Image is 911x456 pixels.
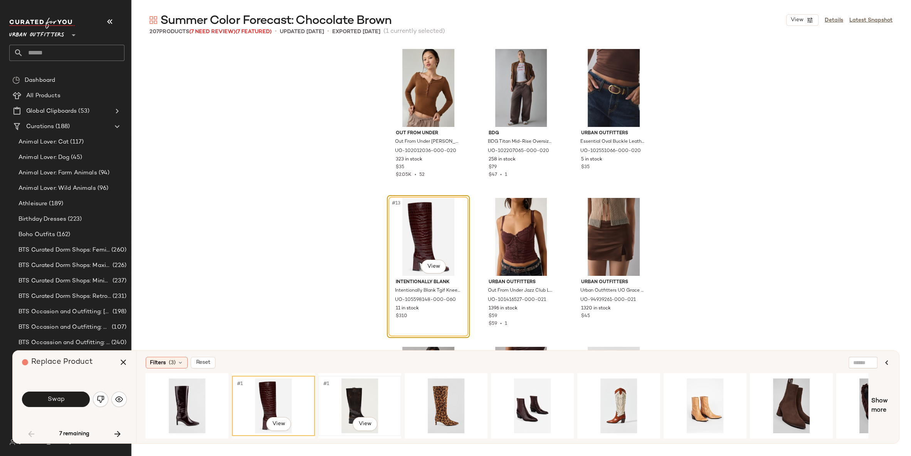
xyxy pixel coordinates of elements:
span: (107) [110,323,126,332]
button: Swap [22,392,90,407]
span: BTS Curated Dorm Shops: Minimalist [18,277,111,285]
img: 105598148_060_m [235,378,312,433]
span: View [427,263,440,270]
span: 1320 in stock [581,305,611,312]
span: Filters [150,359,166,367]
span: (1 currently selected) [383,27,445,36]
span: Global Clipboards [26,107,77,116]
img: svg%3e [12,76,20,84]
span: UO-105598148-000-060 [395,297,456,304]
span: Urban Outfitters UO Grace Satin Split Hem Mini Skort in Chocolate, Women's at Urban Outfitters [580,287,645,294]
img: cfy_white_logo.C9jOOHJF.svg [9,18,75,29]
span: UO-101416527-000-021 [488,297,546,304]
span: (198) [111,307,126,316]
span: $47 [489,172,497,177]
span: BTS Occasion and Outfitting: Homecoming Dresses [18,323,110,332]
span: #1 [323,380,331,388]
span: 207 [150,29,159,35]
span: (7 Featured) [235,29,272,35]
p: Exported [DATE] [332,28,380,36]
span: 323 in stock [396,156,422,163]
a: Latest Snapshot [849,16,893,24]
span: (117) [69,138,84,147]
img: 102551066_020_b [575,49,652,127]
span: (237) [111,277,126,285]
span: Curations [26,122,54,131]
button: View [266,417,291,431]
span: Urban Outfitters [581,130,646,137]
img: 101542983_220_b [575,347,652,425]
span: Animal Lover: Farm Animals [18,169,97,177]
span: BTS Occasion and Outfitting: [PERSON_NAME] to Party [18,307,111,316]
a: Details [825,16,843,24]
span: 5 in stock [581,156,602,163]
img: 101416527_021_b [482,198,560,276]
span: • [412,172,419,177]
img: 97007579_029_m [407,378,485,433]
span: Reset [196,360,210,366]
span: Intentionally Blank Tgif Knee High Boot in Maroon, Women's at Urban Outfitters [395,287,460,294]
span: Urban Outfitters [489,279,554,286]
img: 102012036_020_b [390,49,467,127]
span: 1 [505,172,507,177]
span: (3) [169,359,176,367]
span: Boho Outfits [18,230,55,239]
span: 258 in stock [489,156,516,163]
p: updated [DATE] [280,28,324,36]
span: View [790,17,803,23]
span: Out From Under [396,130,461,137]
span: 1 [505,321,507,326]
div: Products [150,28,272,36]
span: Dashboard [25,76,55,85]
span: $59 [489,313,497,320]
span: (189) [47,199,63,208]
span: Replace Product [31,358,93,366]
span: BTS Curated Dorm Shops: Maximalist [18,261,111,270]
span: • [497,321,505,326]
span: Summer Color Forecast: Chocolate Brown [160,13,392,29]
img: 89763106_060_m2 [494,378,571,433]
span: (188) [54,122,70,131]
img: svg%3e [9,439,15,445]
span: View [358,421,371,427]
img: svg%3e [115,395,123,403]
span: (223) [66,215,82,224]
img: 105599146_020_m [666,378,744,433]
span: Urban Outfitters [9,26,64,40]
span: #1 [236,380,244,388]
span: $45 [581,313,590,320]
img: 102207065_020_b [482,49,560,127]
span: Birthday Dresses [18,215,66,224]
span: (45) [69,153,82,162]
span: (7 Need Review) [189,29,235,35]
span: Athleisure [18,199,47,208]
span: UO-94939261-000-021 [580,297,636,304]
span: Animal Lover: Dog [18,153,69,162]
span: (260) [110,246,126,255]
span: Show more [871,397,890,415]
span: (94) [97,169,110,177]
span: $35 [581,164,590,171]
span: BTS Occassion and Outfitting: Campus Lounge [18,338,110,347]
span: $59 [489,321,497,326]
span: (53) [77,107,89,116]
span: Urban Outfitters [581,279,646,286]
span: (240) [110,338,126,347]
span: (231) [111,292,126,301]
span: (96) [96,184,109,193]
img: 100596915_021_b [390,347,467,425]
button: View [353,417,377,431]
span: Out From Under [PERSON_NAME] Boatneck Long Sleeve Henley Top in Brown, Women's at Urban Outfitters [395,138,460,145]
img: 94939261_021_b [575,198,652,276]
button: View [786,14,819,26]
span: UO-102012036-000-020 [395,148,456,155]
span: UO-102551066-000-020 [580,148,641,155]
span: BDG [489,130,554,137]
img: 97021281_020_m [321,378,398,433]
span: BTS Curated Dorm Shops: Retro+ Boho [18,292,111,301]
img: 104875695_026_m [753,378,830,433]
span: (226) [111,261,126,270]
button: Reset [191,357,215,368]
span: 52 [419,172,425,177]
span: BTS Curated Dorm Shops: Feminine [18,246,110,255]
